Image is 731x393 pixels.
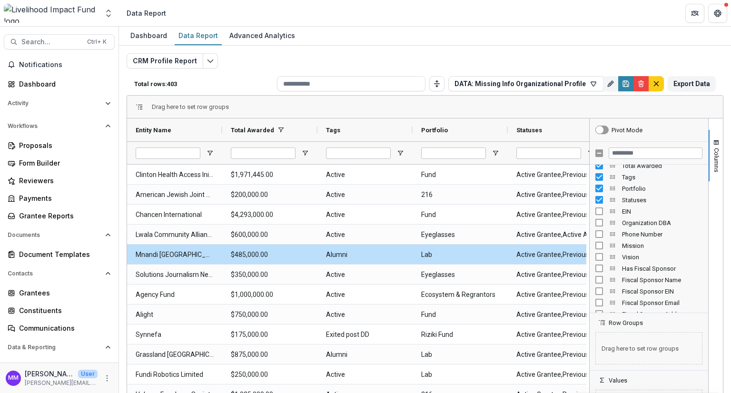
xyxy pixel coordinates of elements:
p: User [78,370,98,378]
span: $175,000.00 [231,325,309,344]
span: Row Groups [609,319,643,326]
a: Grantees [4,285,115,301]
button: Search... [4,34,115,49]
button: CRM Profile Report [127,53,203,69]
span: Eyeglasses [421,265,499,285]
div: Payments [19,193,107,203]
div: EIN Column [590,206,708,217]
span: $485,000.00 [231,245,309,265]
span: Lwala Community Alliance [136,225,214,245]
input: Entity Name Filter Input [136,147,200,159]
div: Constituents [19,305,107,315]
div: Fiscal Sponsor EIN Column [590,285,708,297]
button: default [649,76,664,91]
span: Lab [421,365,499,384]
button: Delete [633,76,649,91]
span: Clinton Health Access Initiative (CHAI) [136,165,214,185]
div: Document Templates [19,249,107,259]
button: Open Filter Menu [587,149,594,157]
span: Fiscal Sponsor EIN [622,288,702,295]
p: Total rows: 403 [134,80,273,88]
span: Fund [421,165,499,185]
div: Data Report [175,29,222,42]
a: Constituents [4,303,115,318]
div: Grantees [19,288,107,298]
div: Pivot Mode [612,127,642,134]
span: Notifications [19,61,111,69]
a: Dashboard [4,76,115,92]
span: Lab [421,245,499,265]
input: Portfolio Filter Input [421,147,486,159]
div: Mission Column [590,240,708,251]
img: Livelihood Impact Fund logo [4,4,98,23]
button: Open Data & Reporting [4,340,115,355]
span: $875,000.00 [231,345,309,364]
span: Columns [713,148,720,172]
span: Agency Fund [136,285,214,305]
div: Form Builder [19,158,107,168]
span: Active Grantee,Previous Grantee,Previous Applicant [516,325,594,344]
div: Statuses Column [590,194,708,206]
span: Workflows [8,123,101,129]
button: Rename [603,76,618,91]
button: Toggle auto height [429,76,445,91]
button: Open Filter Menu [492,149,499,157]
span: Active [326,185,404,205]
span: $600,000.00 [231,225,309,245]
span: EIN [622,208,702,215]
button: Open Filter Menu [301,149,309,157]
span: Search... [21,38,81,46]
span: Total Awarded [231,127,274,134]
span: $200,000.00 [231,185,309,205]
span: Fundi Robotics Limited [136,365,214,384]
span: Organization DBA [622,219,702,226]
input: Statuses Filter Input [516,147,581,159]
span: Documents [8,232,101,238]
span: $750,000.00 [231,305,309,324]
button: Open Documents [4,227,115,243]
span: Riziki Fund [421,325,499,344]
span: $250,000.00 [231,365,309,384]
button: Open Workflows [4,118,115,134]
div: Dashboard [19,79,107,89]
span: Lab [421,345,499,364]
span: Mnandi [GEOGRAPHIC_DATA] [136,245,214,265]
p: [PERSON_NAME] [25,369,74,379]
button: Open Filter Menu [396,149,404,157]
div: Fiscal Sponsor Email Column [590,297,708,308]
div: Row Groups [152,103,229,110]
div: Miriam Mwangi [8,375,19,381]
span: Has Fiscal Sponsor [622,265,702,272]
span: Vision [622,254,702,261]
button: Save [618,76,633,91]
span: Drag here to set row groups [595,332,702,364]
span: Eyeglasses [421,225,499,245]
span: Portfolio [421,127,448,134]
div: Has Fiscal Sponsor Column [590,263,708,274]
span: Total Awarded [622,162,702,169]
span: Active Grantee,Previous Grantee,Active Applicant [516,185,594,205]
span: Active Grantee,Previous Grantee,Previous Applicant [516,365,594,384]
span: Alumni [326,245,404,265]
a: Advanced Analytics [226,27,299,45]
div: Phone Number Column [590,228,708,240]
span: Active Grantee,Previous Grantee,Previous Applicant [516,345,594,364]
span: Mission [622,242,702,249]
span: Exited post DD [326,325,404,344]
span: Active [326,225,404,245]
button: Open Activity [4,96,115,111]
span: Alight [136,305,214,324]
span: Statuses [516,127,542,134]
span: Grassland [GEOGRAPHIC_DATA] [136,345,214,364]
span: Data & Reporting [8,344,101,351]
button: Get Help [708,4,727,23]
button: Open Filter Menu [206,149,214,157]
div: Portfolio Column [590,183,708,194]
a: Data Report [175,27,222,45]
div: Dashboard [127,29,171,42]
a: Reviewers [4,173,115,188]
span: Contacts [8,270,101,277]
button: Notifications [4,57,115,72]
a: Document Templates [4,246,115,262]
div: Grantee Reports [19,211,107,221]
